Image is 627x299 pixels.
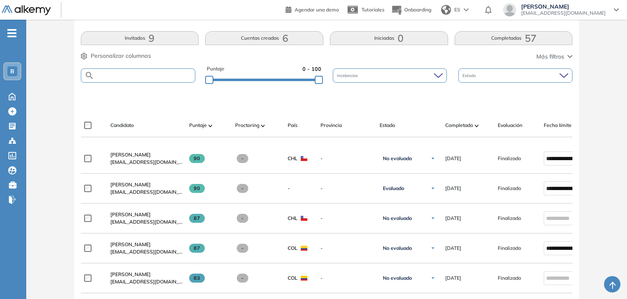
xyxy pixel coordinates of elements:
[110,241,183,248] a: [PERSON_NAME]
[586,260,627,299] div: Widget de chat
[445,245,461,252] span: [DATE]
[391,1,431,19] button: Onboarding
[110,181,151,188] span: [PERSON_NAME]
[441,5,451,15] img: world
[208,125,213,127] img: [missing "en.ARROW_ALT" translation]
[286,4,339,14] a: Agendar una demo
[498,185,521,192] span: Finalizado
[110,211,183,218] a: [PERSON_NAME]
[521,3,606,10] span: [PERSON_NAME]
[320,155,373,162] span: -
[462,72,478,79] span: Estado
[362,7,384,13] span: Tutoriales
[110,271,183,278] a: [PERSON_NAME]
[189,244,205,253] span: 87
[189,214,205,223] span: 87
[237,244,249,253] span: -
[445,215,461,222] span: [DATE]
[110,122,134,129] span: Candidato
[464,8,469,11] img: arrow
[475,125,479,127] img: [missing "en.ARROW_ALT" translation]
[2,5,51,16] img: Logo
[445,155,461,162] span: [DATE]
[430,246,435,251] img: Ícono de flecha
[320,245,373,252] span: -
[110,188,183,196] span: [EMAIL_ADDRESS][DOMAIN_NAME]
[237,184,249,193] span: -
[85,70,94,81] img: SEARCH_ALT
[445,185,461,192] span: [DATE]
[189,274,205,283] span: 83
[81,52,151,60] button: Personalizar columnas
[320,122,342,129] span: Provincia
[430,276,435,281] img: Ícono de flecha
[288,245,297,252] span: COL
[430,216,435,221] img: Ícono de flecha
[189,122,207,129] span: Puntaje
[288,155,297,162] span: CHL
[430,186,435,191] img: Ícono de flecha
[536,52,572,61] button: Más filtros
[110,152,151,158] span: [PERSON_NAME]
[205,31,323,45] button: Cuentas creadas6
[337,72,359,79] span: Incidencias
[383,275,412,281] span: No evaluado
[544,122,572,129] span: Fecha límite
[536,52,564,61] span: Más filtros
[237,214,249,223] span: -
[110,271,151,277] span: [PERSON_NAME]
[498,155,521,162] span: Finalizado
[237,274,249,283] span: -
[498,122,522,129] span: Evaluación
[295,7,339,13] span: Agendar una demo
[320,274,373,282] span: -
[383,155,412,162] span: No evaluado
[237,154,249,163] span: -
[288,215,297,222] span: CHL
[498,215,521,222] span: Finalizado
[189,184,205,193] span: 90
[110,181,183,188] a: [PERSON_NAME]
[301,216,307,221] img: CHL
[458,68,572,83] div: Estado
[445,274,461,282] span: [DATE]
[110,241,151,247] span: [PERSON_NAME]
[302,65,321,73] span: 0 - 100
[110,278,183,285] span: [EMAIL_ADDRESS][DOMAIN_NAME]
[288,185,290,192] span: -
[383,245,412,251] span: No evaluado
[586,260,627,299] iframe: Chat Widget
[261,125,265,127] img: [missing "en.ARROW_ALT" translation]
[455,31,573,45] button: Completadas57
[10,68,14,75] span: B
[288,274,297,282] span: COL
[110,159,183,166] span: [EMAIL_ADDRESS][DOMAIN_NAME]
[521,10,606,16] span: [EMAIL_ADDRESS][DOMAIN_NAME]
[288,122,297,129] span: País
[498,245,521,252] span: Finalizado
[445,122,473,129] span: Completado
[207,65,224,73] span: Puntaje
[330,31,448,45] button: Iniciadas0
[110,218,183,226] span: [EMAIL_ADDRESS][DOMAIN_NAME]
[110,151,183,159] a: [PERSON_NAME]
[333,68,447,83] div: Incidencias
[301,156,307,161] img: CHL
[189,154,205,163] span: 90
[7,32,16,34] i: -
[380,122,395,129] span: Estado
[383,185,404,192] span: Evaluado
[301,276,307,281] img: COL
[110,248,183,256] span: [EMAIL_ADDRESS][DOMAIN_NAME]
[498,274,521,282] span: Finalizado
[320,215,373,222] span: -
[383,215,412,222] span: No evaluado
[91,52,151,60] span: Personalizar columnas
[235,122,259,129] span: Proctoring
[404,7,431,13] span: Onboarding
[110,211,151,217] span: [PERSON_NAME]
[320,185,373,192] span: -
[301,246,307,251] img: COL
[454,6,460,14] span: ES
[81,31,199,45] button: Invitados9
